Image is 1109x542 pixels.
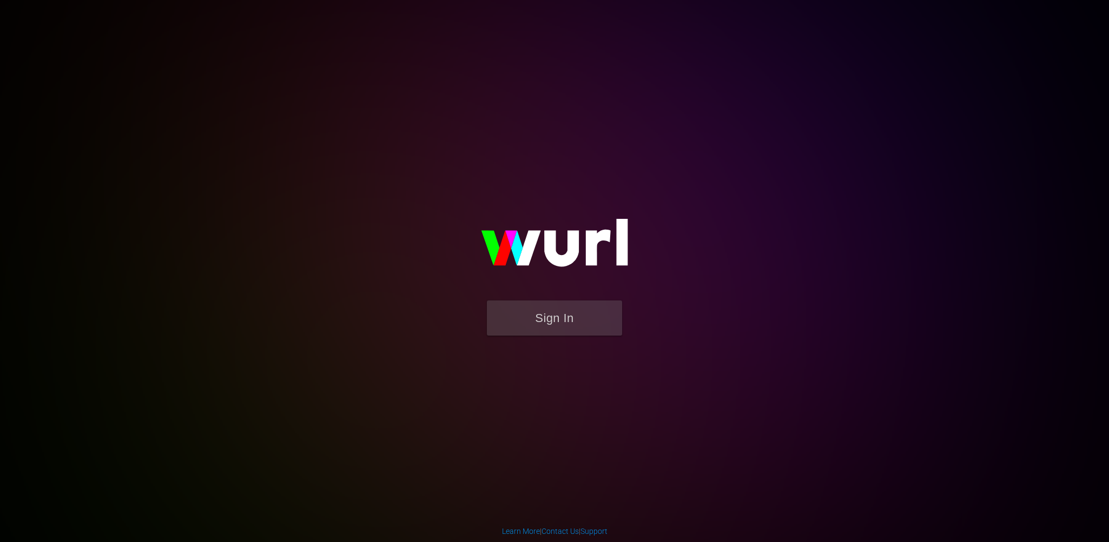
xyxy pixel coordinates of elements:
button: Sign In [487,300,622,336]
a: Support [580,527,608,536]
a: Contact Us [542,527,579,536]
div: | | [502,526,608,537]
a: Learn More [502,527,540,536]
img: wurl-logo-on-black-223613ac3d8ba8fe6dc639794a292ebdb59501304c7dfd60c99c58986ef67473.svg [446,196,663,300]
